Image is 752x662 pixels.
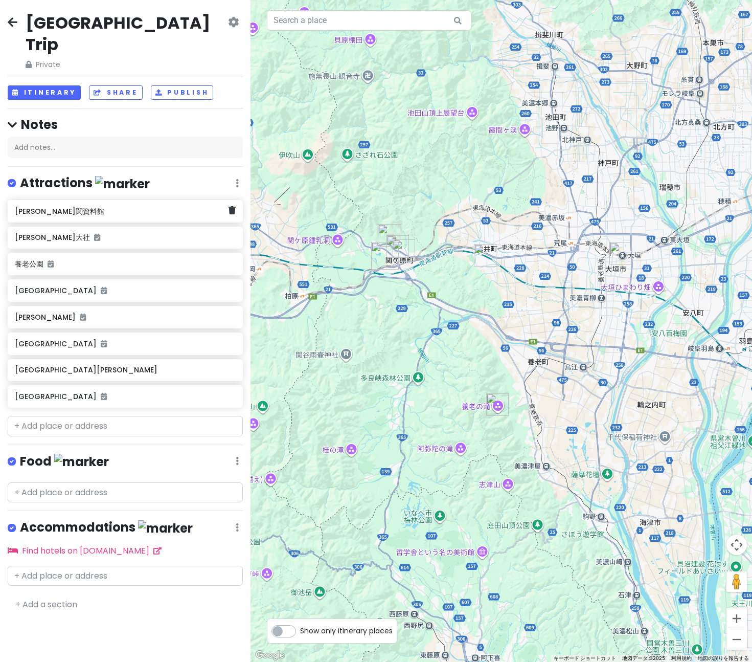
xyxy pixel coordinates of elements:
h6: 養老公園 [15,259,236,269]
a: Delete place [229,204,236,217]
img: marker [138,520,193,536]
h6: [GEOGRAPHIC_DATA] [15,392,236,401]
i: Added to itinerary [101,340,107,347]
h6: [GEOGRAPHIC_DATA] [15,286,236,295]
button: Share [89,85,142,100]
h4: Food [20,453,109,470]
button: キーボード ショートカット [554,655,616,662]
img: marker [95,176,150,192]
h4: Attractions [20,175,150,192]
i: Added to itinerary [101,287,107,294]
img: Google [253,649,287,662]
span: 地図データ ©2025 [622,655,665,661]
i: Added to itinerary [48,260,54,268]
h6: [GEOGRAPHIC_DATA][PERSON_NAME] [15,365,236,374]
i: Added to itinerary [101,393,107,400]
div: 関ヶ原駅前観光交流館 [393,239,415,262]
div: 岐阜関ケ原古戦場記念館 [386,235,409,258]
input: + Add place or address [8,566,243,586]
input: + Add place or address [8,416,243,436]
a: + Add a section [15,599,77,610]
button: 地図のカメラ コントロール [726,535,747,555]
div: 養老公園 [486,393,509,416]
span: Show only itinerary places [300,625,393,636]
button: Itinerary [8,85,81,100]
button: ズームアウト [726,629,747,650]
button: ズームイン [726,608,747,629]
a: Google マップでこの地域を開きます（新しいウィンドウが開きます） [253,649,287,662]
h6: [PERSON_NAME]大社 [15,233,236,242]
i: Added to itinerary [80,314,86,321]
button: Publish [151,85,214,100]
h4: Notes [8,117,243,133]
h4: Accommodations [20,519,193,536]
h6: [PERSON_NAME]関資料館 [15,207,229,216]
button: 地図上にペグマンをドロップして、ストリートビューを開きます [726,571,747,592]
i: Added to itinerary [94,234,100,241]
h6: [PERSON_NAME] [15,313,236,322]
div: 大垣城 [609,242,632,264]
span: Private [26,59,226,70]
a: 利用規約（新しいタブで開きます） [671,655,692,661]
div: Add notes... [8,137,243,158]
input: + Add place or address [8,482,243,503]
h2: [GEOGRAPHIC_DATA] Trip [26,12,226,55]
a: 地図の誤りを報告する [698,655,749,661]
img: marker [54,454,109,470]
input: Search a place [267,10,471,31]
div: 南宮大社 [474,244,496,267]
div: 不破関資料館 [371,242,399,270]
h6: [GEOGRAPHIC_DATA] [15,339,236,348]
div: 関ケ原町歴史民俗学習館 [386,234,409,256]
a: Find hotels on [DOMAIN_NAME] [8,545,162,557]
div: 関ケ原笹尾山交流館 [378,224,400,247]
